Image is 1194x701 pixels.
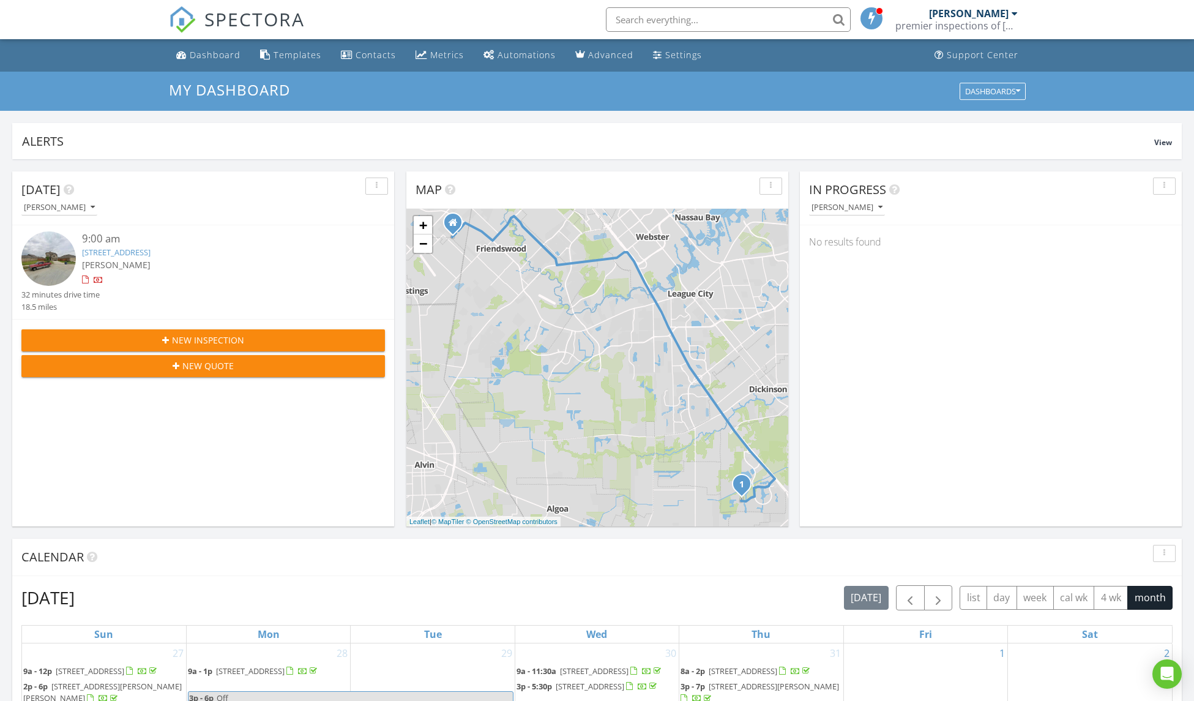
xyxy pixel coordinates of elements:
a: Friday [917,626,935,643]
a: 9a - 1p [STREET_ADDRESS] [188,664,349,679]
a: Go to July 29, 2025 [499,643,515,663]
a: Advanced [570,44,638,67]
div: Metrics [430,49,464,61]
i: 1 [739,481,744,489]
span: My Dashboard [169,80,290,100]
span: Map [416,181,442,198]
a: Thursday [749,626,773,643]
span: 9a - 11:30a [517,665,556,677]
a: 9a - 12p [STREET_ADDRESS] [23,664,185,679]
div: Contacts [356,49,396,61]
div: 9:00 am [82,231,355,247]
a: © OpenStreetMap contributors [466,518,558,525]
button: [PERSON_NAME] [21,200,97,216]
div: 32 minutes drive time [21,289,100,301]
a: © MapTiler [431,518,465,525]
a: Go to July 27, 2025 [170,643,186,663]
a: Settings [648,44,707,67]
div: Open Intercom Messenger [1152,659,1182,689]
div: 2711 Lantana Breeze Dr, La Marque, TX 77568 [742,484,749,491]
span: [PERSON_NAME] [82,259,151,271]
a: 9:00 am [STREET_ADDRESS] [PERSON_NAME] 32 minutes drive time 18.5 miles [21,231,385,313]
span: [STREET_ADDRESS] [56,665,124,677]
div: Settings [665,49,702,61]
a: 9a - 11:30a [STREET_ADDRESS] [517,664,677,679]
a: Go to August 1, 2025 [997,643,1007,663]
a: Go to August 2, 2025 [1162,643,1172,663]
div: Templates [274,49,321,61]
span: In Progress [809,181,886,198]
span: 9a - 1p [188,665,212,677]
a: Dashboard [171,44,245,67]
a: Contacts [336,44,401,67]
div: Automations [498,49,556,61]
button: New Quote [21,355,385,377]
span: [STREET_ADDRESS] [560,665,629,677]
div: No results found [800,225,1182,258]
button: [DATE] [844,586,889,610]
a: Support Center [930,44,1023,67]
div: [PERSON_NAME] [24,203,95,212]
img: streetview [21,231,76,286]
a: Wednesday [584,626,610,643]
a: Automations (Basic) [479,44,561,67]
a: 3p - 5:30p [STREET_ADDRESS] [517,681,659,692]
div: Dashboard [190,49,241,61]
button: month [1127,586,1173,610]
div: [PERSON_NAME] [929,7,1009,20]
a: 8a - 2p [STREET_ADDRESS] [681,664,841,679]
a: Tuesday [422,626,444,643]
span: Calendar [21,549,84,565]
a: Go to July 31, 2025 [827,643,843,663]
div: 3817 Pine Lake Dr, Pearland TX 77581 [453,222,460,230]
span: 3p - 7p [681,681,705,692]
span: View [1154,137,1172,148]
a: 8a - 2p [STREET_ADDRESS] [681,665,812,677]
span: 9a - 12p [23,665,52,677]
div: Dashboards [965,87,1020,96]
a: Saturday [1080,626,1100,643]
a: Metrics [411,44,469,67]
button: week [1017,586,1054,610]
div: Support Center [947,49,1018,61]
button: list [960,586,987,610]
button: Previous month [896,585,925,610]
a: Leaflet [409,518,430,525]
a: Monday [255,626,282,643]
div: 18.5 miles [21,301,100,313]
a: Sunday [92,626,116,643]
a: 9a - 1p [STREET_ADDRESS] [188,665,319,677]
a: SPECTORA [169,17,305,42]
div: [PERSON_NAME] [812,203,882,212]
button: [PERSON_NAME] [809,200,885,216]
button: day [987,586,1017,610]
button: New Inspection [21,329,385,351]
div: Alerts [22,133,1154,149]
a: Zoom out [414,234,432,253]
button: Dashboards [960,83,1026,100]
a: 9a - 11:30a [STREET_ADDRESS] [517,665,663,677]
button: Next month [924,585,953,610]
span: [STREET_ADDRESS] [556,681,624,692]
button: 4 wk [1094,586,1128,610]
h2: [DATE] [21,585,75,610]
span: 8a - 2p [681,665,705,677]
input: Search everything... [606,7,851,32]
a: Go to July 30, 2025 [663,643,679,663]
span: 2p - 6p [23,681,48,692]
span: [STREET_ADDRESS] [216,665,285,677]
span: SPECTORA [204,6,305,32]
a: 3p - 5:30p [STREET_ADDRESS] [517,680,677,694]
div: | [406,517,561,527]
a: Go to July 28, 2025 [334,643,350,663]
span: New Quote [182,359,234,372]
a: Templates [255,44,326,67]
span: [STREET_ADDRESS] [709,665,777,677]
span: [STREET_ADDRESS][PERSON_NAME] [709,681,839,692]
div: Advanced [588,49,633,61]
a: 9a - 12p [STREET_ADDRESS] [23,665,159,677]
img: The Best Home Inspection Software - Spectora [169,6,196,33]
a: [STREET_ADDRESS] [82,247,151,258]
span: 3p - 5:30p [517,681,552,692]
a: Zoom in [414,216,432,234]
